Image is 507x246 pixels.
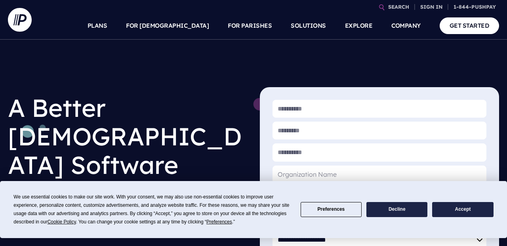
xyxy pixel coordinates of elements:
[345,12,373,40] a: EXPLORE
[8,87,247,214] h1: A Better [DEMOGRAPHIC_DATA] Software Experience Awaits
[391,12,421,40] a: COMPANY
[301,202,362,217] button: Preferences
[13,193,291,226] div: We use essential cookies to make our site work. With your consent, we may also use non-essential ...
[273,166,486,183] input: Organization Name
[291,12,326,40] a: SOLUTIONS
[228,12,272,40] a: FOR PARISHES
[88,12,107,40] a: PLANS
[440,17,499,34] a: GET STARTED
[432,202,493,217] button: Accept
[126,12,209,40] a: FOR [DEMOGRAPHIC_DATA]
[366,202,427,217] button: Decline
[206,219,232,225] span: Preferences
[48,219,76,225] span: Cookie Policy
